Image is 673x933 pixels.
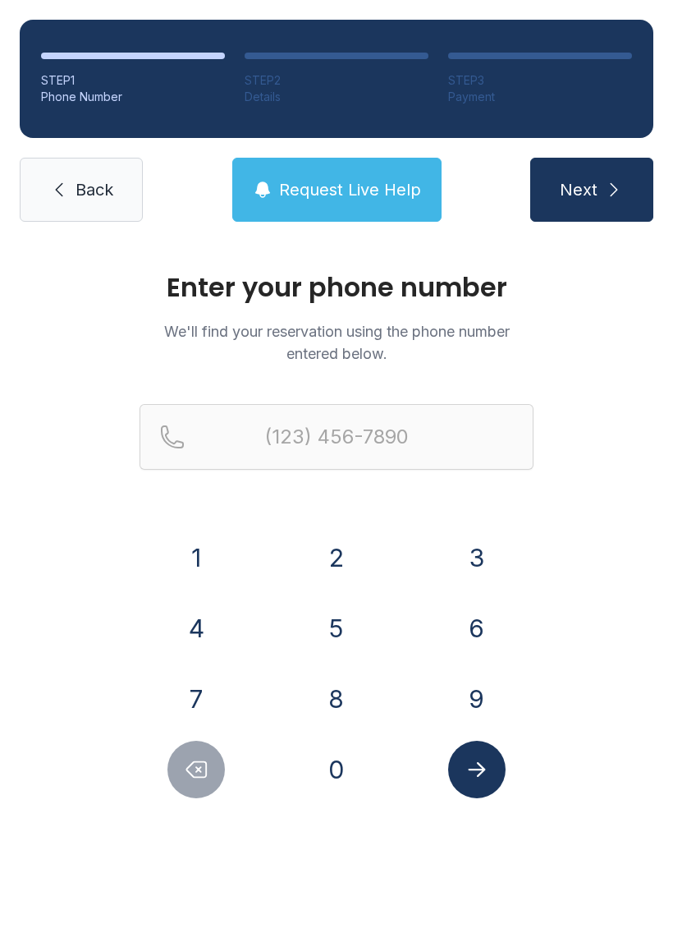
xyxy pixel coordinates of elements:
[140,274,533,301] h1: Enter your phone number
[167,600,225,657] button: 4
[167,529,225,586] button: 1
[167,670,225,728] button: 7
[41,72,225,89] div: STEP 1
[308,529,365,586] button: 2
[448,600,506,657] button: 6
[167,741,225,798] button: Delete number
[448,72,632,89] div: STEP 3
[560,178,597,201] span: Next
[41,89,225,105] div: Phone Number
[448,89,632,105] div: Payment
[245,89,428,105] div: Details
[308,741,365,798] button: 0
[140,320,533,365] p: We'll find your reservation using the phone number entered below.
[448,741,506,798] button: Submit lookup form
[279,178,421,201] span: Request Live Help
[76,178,113,201] span: Back
[448,529,506,586] button: 3
[308,600,365,657] button: 5
[308,670,365,728] button: 8
[448,670,506,728] button: 9
[245,72,428,89] div: STEP 2
[140,404,533,470] input: Reservation phone number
